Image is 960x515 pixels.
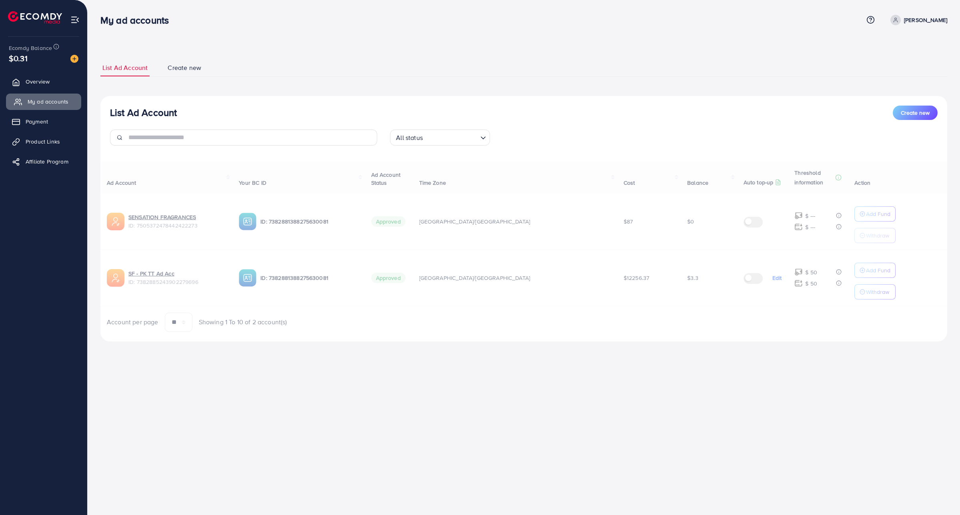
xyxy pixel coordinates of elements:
[168,63,201,72] span: Create new
[9,52,28,64] span: $0.31
[26,158,68,166] span: Affiliate Program
[26,118,48,126] span: Payment
[887,15,947,25] a: [PERSON_NAME]
[26,138,60,146] span: Product Links
[70,15,80,24] img: menu
[6,74,81,90] a: Overview
[6,134,81,150] a: Product Links
[901,109,930,117] span: Create new
[394,132,424,144] span: All status
[8,11,62,24] img: logo
[6,94,81,110] a: My ad accounts
[893,106,938,120] button: Create new
[6,114,81,130] a: Payment
[102,63,148,72] span: List Ad Account
[100,14,175,26] h3: My ad accounts
[110,107,177,118] h3: List Ad Account
[28,98,68,106] span: My ad accounts
[390,130,490,146] div: Search for option
[9,44,52,52] span: Ecomdy Balance
[6,154,81,170] a: Affiliate Program
[26,78,50,86] span: Overview
[425,130,477,144] input: Search for option
[926,479,954,509] iframe: Chat
[70,55,78,63] img: image
[904,15,947,25] p: [PERSON_NAME]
